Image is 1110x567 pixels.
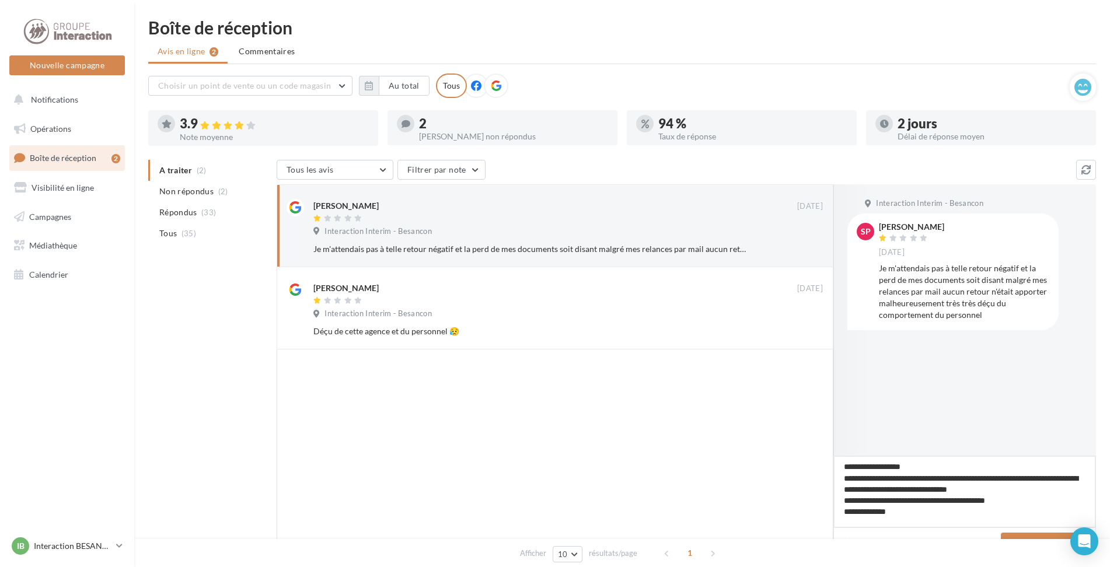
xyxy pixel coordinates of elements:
[419,132,608,141] div: [PERSON_NAME] non répondus
[9,535,125,557] a: IB Interaction BESANCON
[148,19,1096,36] div: Boîte de réception
[7,233,127,258] a: Médiathèque
[32,183,94,192] span: Visibilité en ligne
[17,540,25,552] span: IB
[313,282,379,294] div: [PERSON_NAME]
[7,176,127,200] a: Visibilité en ligne
[879,262,1049,321] div: Je m'attendais pas à telle retour négatif et la perd de mes documents soit disant malgré mes rela...
[159,206,197,218] span: Répondus
[359,76,430,96] button: Au total
[797,283,823,294] span: [DATE]
[7,145,127,170] a: Boîte de réception2
[158,80,331,90] span: Choisir un point de vente ou un code magasin
[658,132,847,141] div: Taux de réponse
[9,55,125,75] button: Nouvelle campagne
[397,160,486,180] button: Filtrer par note
[589,548,637,559] span: résultats/page
[181,229,196,238] span: (35)
[324,309,432,319] span: Interaction Interim - Besancon
[419,117,608,130] div: 2
[159,185,214,197] span: Non répondus
[287,164,334,174] span: Tous les avis
[201,208,216,217] span: (33)
[379,76,430,96] button: Au total
[34,540,111,552] p: Interaction BESANCON
[29,211,71,221] span: Campagnes
[239,45,295,57] span: Commentaires
[436,73,467,98] div: Tous
[313,243,747,255] div: Je m'attendais pas à telle retour négatif et la perd de mes documents soit disant malgré mes rela...
[658,117,847,130] div: 94 %
[797,201,823,212] span: [DATE]
[879,223,944,231] div: [PERSON_NAME]
[876,198,983,209] span: Interaction Interim - Besancon
[180,133,369,141] div: Note moyenne
[7,262,127,287] a: Calendrier
[313,325,747,337] div: Déçu de cette agence et du personnel 😥
[277,160,393,180] button: Tous les avis
[898,117,1087,130] div: 2 jours
[30,124,71,134] span: Opérations
[324,226,432,237] span: Interaction Interim - Besancon
[7,205,127,229] a: Campagnes
[159,228,177,239] span: Tous
[29,240,77,250] span: Médiathèque
[839,535,938,549] button: Générer une réponse
[148,76,352,96] button: Choisir un point de vente ou un code magasin
[313,200,379,212] div: [PERSON_NAME]
[7,117,127,141] a: Opérations
[1070,527,1098,555] div: Open Intercom Messenger
[111,154,120,163] div: 2
[553,546,582,562] button: 10
[1001,533,1091,552] button: Poster ma réponse
[520,548,546,559] span: Afficher
[558,549,568,559] span: 10
[30,153,96,163] span: Boîte de réception
[879,247,905,258] span: [DATE]
[680,544,699,562] span: 1
[7,87,123,112] button: Notifications
[31,94,78,104] span: Notifications
[29,269,68,279] span: Calendrier
[218,187,228,196] span: (2)
[898,132,1087,141] div: Délai de réponse moyen
[180,117,369,131] div: 3.9
[861,226,871,237] span: Sp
